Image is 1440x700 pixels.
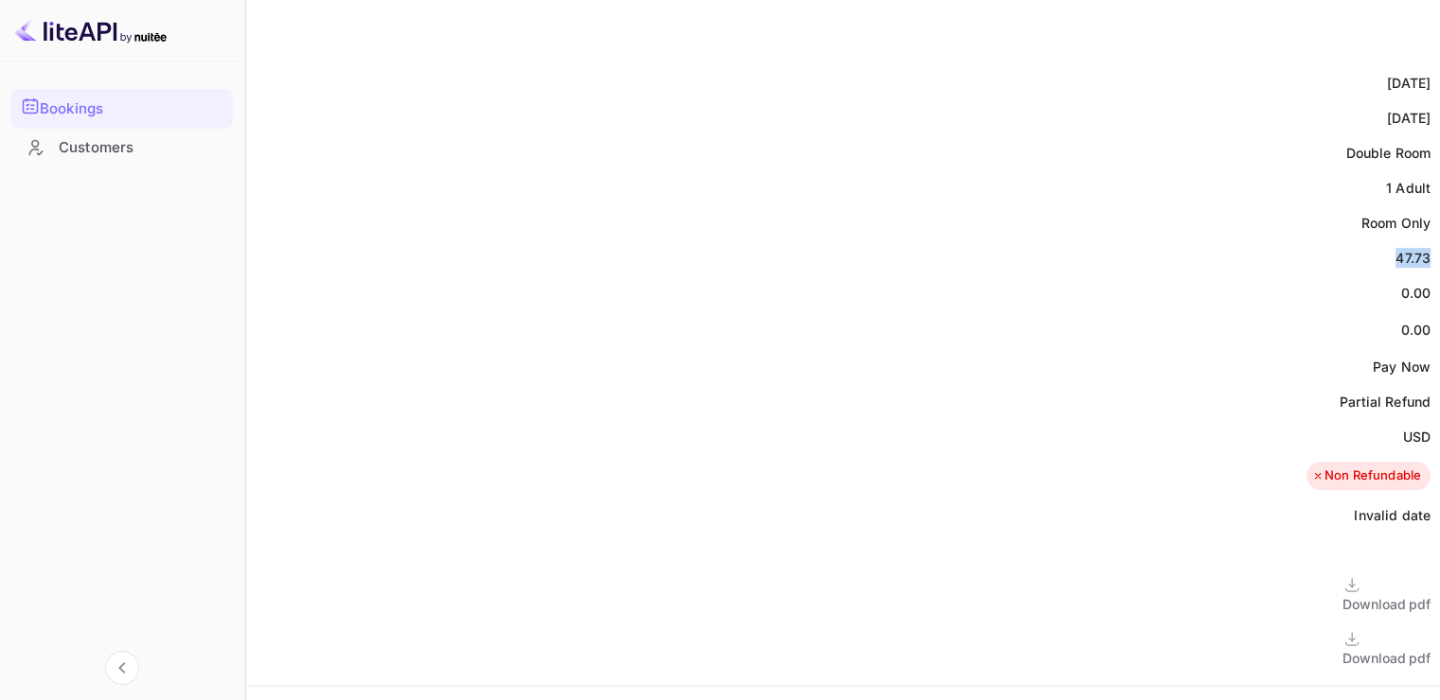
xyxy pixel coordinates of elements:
[1342,596,1431,612] ya-tr-span: Download pdf
[1342,650,1431,666] ya-tr-span: Download pdf
[11,89,233,127] a: Bookings
[1340,394,1431,410] ya-tr-span: Partial Refund
[1400,320,1431,340] div: 0.00
[15,15,167,45] img: LiteAPI logo
[59,137,133,159] ya-tr-span: Customers
[1387,108,1431,128] div: [DATE]
[1361,215,1431,231] ya-tr-span: Room Only
[1373,359,1431,375] ya-tr-span: Pay Now
[40,98,103,120] ya-tr-span: Bookings
[1396,248,1431,268] div: 47.73
[1354,507,1431,523] ya-tr-span: Invalid date
[1386,180,1431,196] ya-tr-span: 1 Adult
[1400,283,1431,303] div: 0.00
[1387,73,1431,93] div: [DATE]
[105,651,139,685] button: Collapse navigation
[11,89,233,129] div: Bookings
[11,130,233,166] div: Customers
[1324,466,1421,485] ya-tr-span: Non Refundable
[1345,145,1431,161] ya-tr-span: Double Room
[11,130,233,165] a: Customers
[1403,429,1431,445] ya-tr-span: USD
